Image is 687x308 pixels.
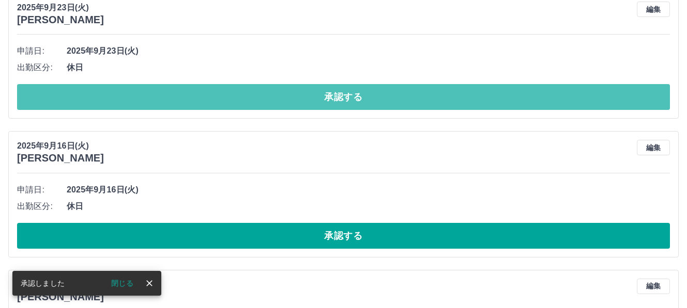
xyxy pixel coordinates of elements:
button: 承認する [17,84,670,110]
button: 編集 [637,140,670,155]
button: 編集 [637,2,670,17]
button: 承認する [17,223,670,249]
h3: [PERSON_NAME] [17,291,104,303]
button: 閉じる [103,275,142,291]
span: 申請日: [17,45,67,57]
span: 2025年9月23日(火) [67,45,670,57]
span: 出勤区分: [17,200,67,213]
h3: [PERSON_NAME] [17,14,104,26]
div: 承認しました [21,274,65,293]
span: 出勤区分: [17,61,67,74]
span: 休日 [67,61,670,74]
button: close [142,275,157,291]
span: 2025年9月16日(火) [67,184,670,196]
p: 2025年9月16日(火) [17,140,104,152]
h3: [PERSON_NAME] [17,152,104,164]
p: 2025年9月23日(火) [17,2,104,14]
span: 休日 [67,200,670,213]
button: 編集 [637,279,670,294]
span: 申請日: [17,184,67,196]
